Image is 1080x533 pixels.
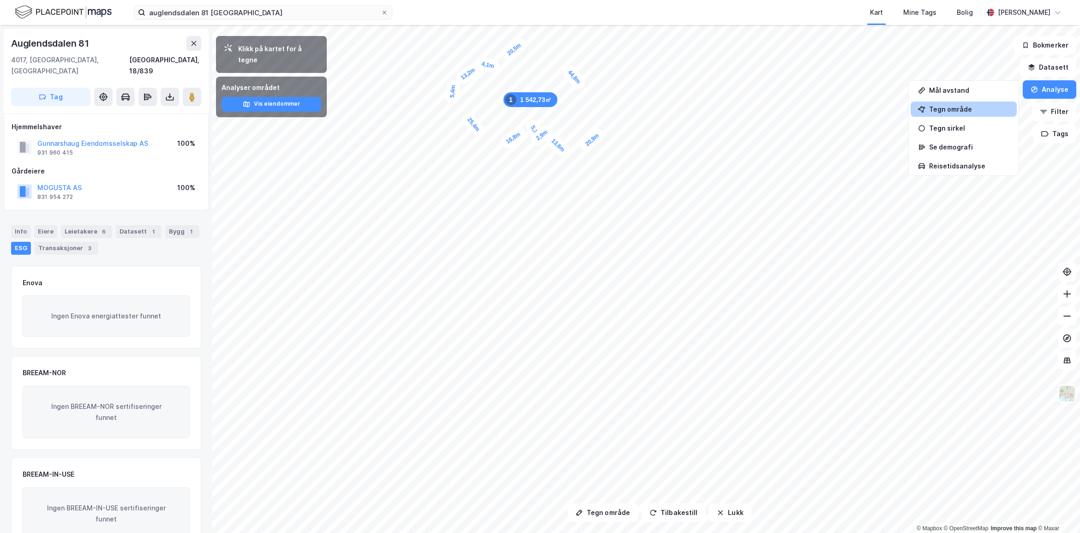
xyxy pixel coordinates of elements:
div: [PERSON_NAME] [998,7,1050,18]
div: [GEOGRAPHIC_DATA], 18/839 [129,54,201,77]
div: Kart [870,7,883,18]
div: Reisetidsanalyse [929,162,1009,170]
div: Map marker [453,61,483,87]
div: Map marker [528,123,555,148]
div: Info [11,225,30,238]
div: 6 [99,227,108,236]
a: OpenStreetMap [944,525,989,532]
div: 1 [186,227,196,236]
img: Z [1058,385,1076,402]
div: Auglendsdalen 81 [11,36,91,51]
div: 3 [85,244,94,253]
div: Map marker [560,63,588,91]
a: Improve this map [991,525,1037,532]
div: ESG [11,242,31,255]
button: Lukk [709,503,751,522]
div: Enova [23,277,42,288]
div: Bygg [165,225,199,238]
div: Transaksjoner [35,242,98,255]
iframe: Chat Widget [1034,489,1080,533]
button: Tag [11,88,90,106]
div: Map marker [500,36,529,63]
div: Bolig [957,7,973,18]
div: BREEAM-NOR [23,367,66,378]
div: Tegn sirkel [929,124,1009,132]
div: Gårdeiere [12,166,201,177]
div: Map marker [460,110,487,139]
button: Analyse [1023,80,1076,99]
div: 100% [177,138,195,149]
button: Tags [1033,125,1076,143]
div: Datasett [116,225,162,238]
div: BREEAM-IN-USE [23,469,74,480]
div: Map marker [445,79,461,104]
input: Søk på adresse, matrikkel, gårdeiere, leietakere eller personer [145,6,381,19]
button: Vis eiendommer [222,97,321,112]
div: Ingen Enova energiattester funnet [23,295,190,337]
div: 4017, [GEOGRAPHIC_DATA], [GEOGRAPHIC_DATA] [11,54,129,77]
div: 100% [177,182,195,193]
button: Tilbakestill [642,503,705,522]
div: Map marker [498,125,528,151]
div: Leietakere [61,225,112,238]
div: Mål avstand [929,86,1009,94]
img: logo.f888ab2527a4732fd821a326f86c7f29.svg [15,4,112,20]
button: Filter [1032,102,1076,121]
div: 1 [505,94,516,105]
div: Map marker [504,92,558,107]
div: Hjemmelshaver [12,121,201,132]
div: Mine Tags [903,7,936,18]
div: Tegn område [929,105,1009,113]
div: Eiere [34,225,57,238]
div: Se demografi [929,143,1009,151]
div: 831 954 272 [37,193,73,201]
div: Kontrollprogram for chat [1034,489,1080,533]
div: Map marker [544,132,572,159]
a: Mapbox [917,525,942,532]
div: Map marker [578,126,606,153]
div: Map marker [475,56,501,74]
button: Datasett [1020,58,1076,77]
button: Bokmerker [1014,36,1076,54]
div: Klikk på kartet for å tegne [238,43,319,66]
button: Tegn område [568,503,638,522]
div: Ingen BREEAM-NOR sertifiseringer funnet [23,386,190,438]
div: Analyser området [222,82,321,93]
div: 1 [149,227,158,236]
div: 931 960 415 [37,149,73,156]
